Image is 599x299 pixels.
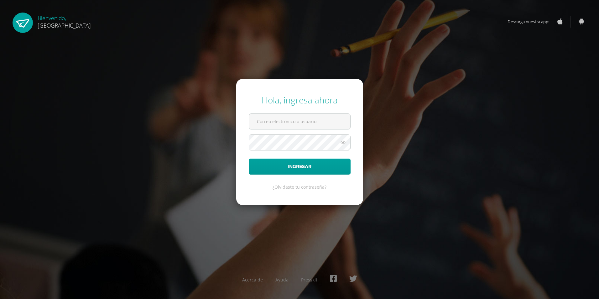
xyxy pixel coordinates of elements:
[38,22,91,29] span: [GEOGRAPHIC_DATA]
[38,13,91,29] div: Bienvenido,
[301,277,317,283] a: Presskit
[242,277,263,283] a: Acerca de
[249,94,351,106] div: Hola, ingresa ahora
[273,184,326,190] a: ¿Olvidaste tu contraseña?
[275,277,289,283] a: Ayuda
[249,159,351,175] button: Ingresar
[249,114,350,129] input: Correo electrónico o usuario
[508,16,555,28] span: Descarga nuestra app:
